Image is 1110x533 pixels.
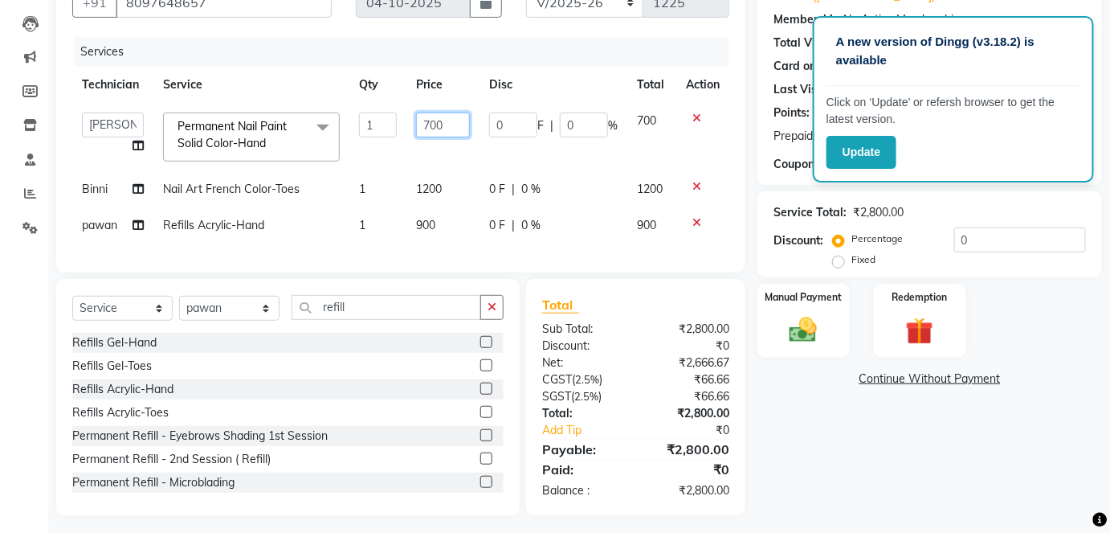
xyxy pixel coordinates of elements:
[773,128,813,145] span: Prepaid
[853,204,904,221] div: ₹2,800.00
[416,218,435,232] span: 900
[637,218,656,232] span: 900
[635,355,741,371] div: ₹2,666.67
[82,218,117,232] span: pawan
[406,67,480,103] th: Price
[266,136,273,150] a: x
[512,181,515,198] span: |
[537,117,544,134] span: F
[153,67,349,103] th: Service
[530,321,636,338] div: Sub Total:
[72,451,271,468] div: Permanent Refill - 2nd Session ( Refill)
[836,33,1071,69] p: A new version of Dingg (v3.18.2) is available
[635,440,741,459] div: ₹2,800.00
[542,297,579,314] span: Total
[82,182,108,196] span: Binni
[521,181,541,198] span: 0 %
[637,182,663,196] span: 1200
[627,67,676,103] th: Total
[530,422,653,439] a: Add Tip
[489,181,505,198] span: 0 F
[826,136,896,169] button: Update
[530,371,636,388] div: ( )
[773,11,1086,28] div: No Active Membership
[635,338,741,355] div: ₹0
[542,372,572,387] span: CGST
[530,388,636,405] div: ( )
[292,295,481,320] input: Search or Scan
[635,460,741,479] div: ₹0
[781,314,826,346] img: _cash.svg
[72,358,152,375] div: Refills Gel-Toes
[773,35,837,51] div: Total Visits:
[359,218,365,232] span: 1
[851,252,875,267] label: Fixed
[851,232,903,246] label: Percentage
[530,440,636,459] div: Payable:
[773,11,843,28] div: Membership:
[773,232,823,249] div: Discount:
[530,482,636,499] div: Balance :
[773,58,839,75] div: Card on file:
[653,422,741,439] div: ₹0
[512,217,515,234] span: |
[635,371,741,388] div: ₹66.66
[574,390,598,403] span: 2.5%
[892,290,948,305] label: Redemption
[74,37,741,67] div: Services
[575,373,599,386] span: 2.5%
[635,321,741,338] div: ₹2,800.00
[163,218,264,232] span: Refills Acrylic-Hand
[826,94,1080,128] p: Click on ‘Update’ or refersh browser to get the latest version.
[773,105,810,121] div: Points:
[72,334,157,351] div: Refills Gel-Hand
[72,381,173,398] div: Refills Acrylic-Hand
[359,182,365,196] span: 1
[637,113,656,128] span: 700
[521,217,541,234] span: 0 %
[530,405,636,422] div: Total:
[72,404,169,421] div: Refills Acrylic-Toes
[773,81,827,98] div: Last Visit:
[72,474,235,491] div: Permanent Refill - Microblading
[72,428,328,445] div: Permanent Refill - Eyebrows Shading 1st Session
[635,388,741,405] div: ₹66.66
[489,217,505,234] span: 0 F
[163,182,300,196] span: Nail Art French Color-Toes
[608,117,618,134] span: %
[676,67,729,103] th: Action
[542,389,571,404] span: SGST
[635,482,741,499] div: ₹2,800.00
[178,119,287,150] span: Permanent Nail Paint Solid Color-Hand
[765,290,842,305] label: Manual Payment
[550,117,553,134] span: |
[416,182,442,196] span: 1200
[530,355,636,371] div: Net:
[530,338,636,355] div: Discount:
[349,67,406,103] th: Qty
[635,405,741,422] div: ₹2,800.00
[530,460,636,479] div: Paid:
[72,67,153,103] th: Technician
[773,156,878,173] div: Coupon Code
[897,314,942,349] img: _gift.svg
[773,204,847,221] div: Service Total:
[480,67,627,103] th: Disc
[761,371,1099,387] a: Continue Without Payment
